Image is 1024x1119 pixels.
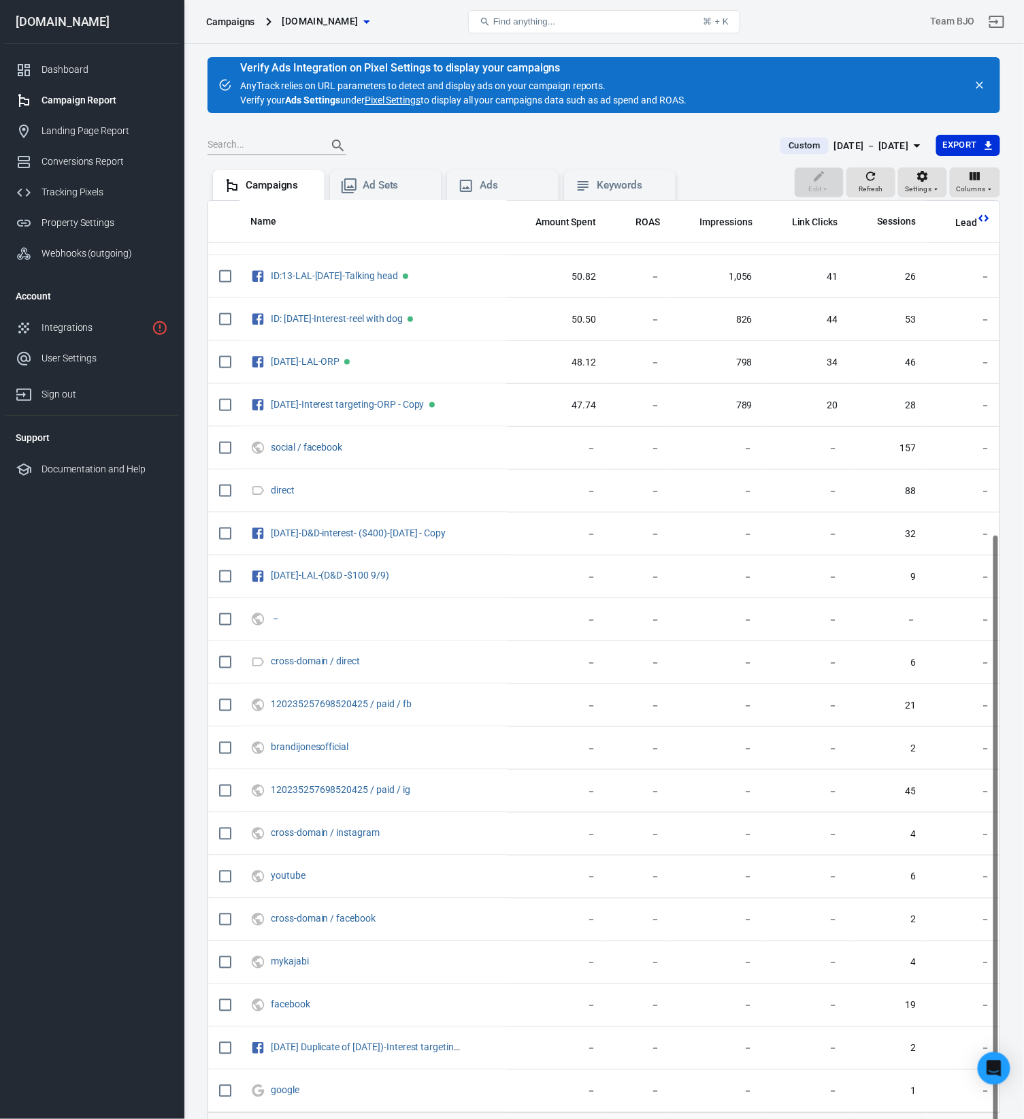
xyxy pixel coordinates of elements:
span: cross-domain / facebook [271,915,378,924]
a: google [271,1086,299,1097]
a: [DATE]-LAL-ORP [271,357,340,368]
svg: UTM & Web Traffic [250,611,265,628]
span: － [938,871,991,884]
div: AnyTrack relies on URL parameters to detect and display ads on your campaign reports. Verify your... [240,63,687,108]
span: brandijonesofficial.com [282,13,359,30]
span: 50.50 [518,313,597,327]
a: facebook [271,1000,310,1011]
span: － [618,613,661,627]
span: － [618,785,661,798]
a: Sign out [5,374,179,410]
span: － [938,313,991,327]
a: 120235257698520425 / paid / ig [271,785,410,796]
span: － [682,956,753,970]
div: ⌘ + K [704,16,729,27]
span: － [618,356,661,370]
span: Sessions [859,215,916,229]
svg: UTM & Web Traffic [250,869,265,885]
span: － [518,999,597,1013]
span: Active [408,317,413,322]
span: － [518,742,597,756]
span: － [618,913,661,927]
span: 120235257698520425 / paid / fb [271,700,414,710]
a: ID:13-LAL-[DATE]-Talking head [271,271,398,282]
span: － [938,356,991,370]
a: youtube [271,871,305,882]
span: ID: 12-Sept 24-Interest-reel with dog [271,314,405,324]
span: 19 [859,999,916,1013]
li: Support [5,421,179,454]
span: － [618,313,661,327]
span: － [682,485,753,498]
a: Integrations [5,312,179,343]
div: Open Intercom Messenger [978,1052,1010,1085]
span: Name [250,215,294,229]
span: 1,056 [682,270,753,284]
span: 26 [859,270,916,284]
span: 21 [859,699,916,713]
a: cross-domain / direct [271,657,360,668]
span: brandijonesofficial [271,743,350,753]
div: Keywords [597,178,665,193]
span: Settings [906,183,932,195]
span: － [774,442,838,455]
span: － [682,871,753,884]
span: 32 [859,528,916,541]
span: － [938,399,991,412]
div: Sign out [42,387,168,402]
div: Campaigns [206,15,255,29]
span: － [618,956,661,970]
span: － [682,656,753,670]
div: Tracking Pixels [42,185,168,199]
span: － [938,699,991,713]
span: Lead [955,216,977,230]
a: Dashboard [5,54,179,85]
svg: Facebook Ads [250,525,265,542]
span: Amount Spent [535,215,597,229]
span: － [518,613,597,627]
span: － [618,399,661,412]
span: 48.12 [518,356,597,370]
a: Tracking Pixels [5,177,179,208]
span: － [938,1042,991,1056]
span: 44 [774,313,838,327]
div: Property Settings [42,216,168,230]
span: － [774,1042,838,1056]
span: The number of clicks on links within the ad that led to advertiser-specified destinations [774,213,838,229]
span: － [774,999,838,1013]
span: － [682,913,753,927]
a: social / facebook [271,442,342,453]
span: － [518,913,597,927]
span: － [618,656,661,670]
span: 4 [859,828,916,841]
span: － [682,528,753,541]
div: [DATE] － [DATE] [834,137,909,155]
a: Property Settings [5,208,179,238]
span: － [518,1085,597,1099]
span: google [271,1086,301,1096]
span: mykajabi [271,958,311,967]
span: － [938,1085,991,1099]
span: The estimated total amount of money you've spent on your campaign, ad set or ad during its schedule. [535,213,597,229]
span: Sessions [877,215,916,229]
span: － [938,528,991,541]
span: － [938,613,991,627]
span: facebook [271,1001,312,1010]
svg: Google [250,1083,265,1099]
span: － [682,442,753,455]
a: [DATE] Duplicate of [DATE])-Interest targeting-(24-35 age range test) [271,1043,555,1054]
span: 47.74 [518,399,597,412]
span: The number of times your ads were on screen. [682,213,753,229]
span: youtube [271,872,308,881]
span: － [774,956,838,970]
span: － [518,956,597,970]
span: － [938,442,991,455]
span: 826 [682,313,753,327]
a: User Settings [5,343,179,374]
a: Landing Page Report [5,116,179,146]
span: Impressions [699,215,753,229]
span: 1 [859,1085,916,1099]
svg: UTM & Web Traffic [250,997,265,1013]
span: － [518,699,597,713]
span: － [774,656,838,670]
